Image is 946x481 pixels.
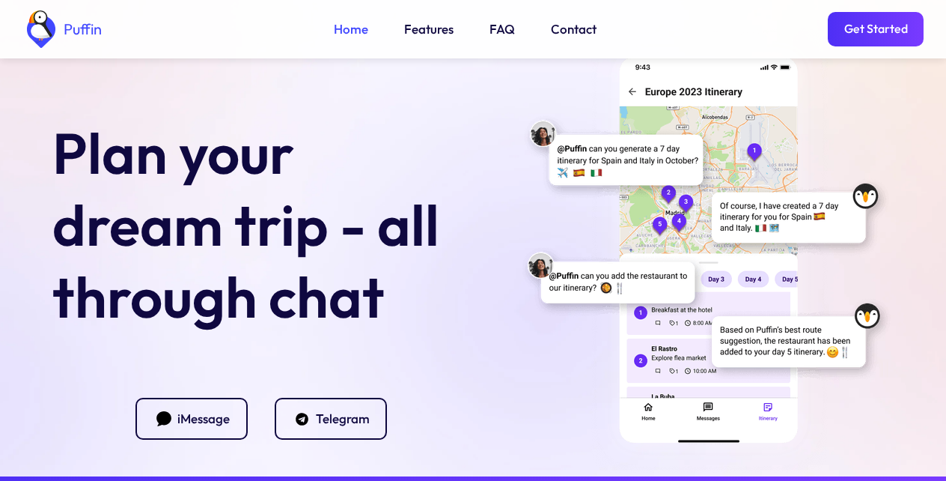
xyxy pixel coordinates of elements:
[334,19,368,39] a: Home
[154,410,173,429] img: Icon of an iMessage bubble.
[52,117,464,333] h1: Plan your dream trip - all through chat
[519,27,894,473] img: An image showing the Puffin mobile app: There is a map with many locations and a day-by-day itine...
[60,22,102,37] div: Puffin
[275,398,399,440] a: Icon of the Telegram chat app logo.Telegram
[404,19,454,39] a: Features
[177,411,230,427] div: iMessage
[135,398,260,440] a: Icon of an iMessage bubble.iMessage
[22,10,102,48] a: home
[316,411,370,427] div: Telegram
[293,410,311,429] img: Icon of the Telegram chat app logo.
[828,12,924,46] a: Get Started
[551,19,596,39] a: Contact
[489,19,515,39] a: FAQ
